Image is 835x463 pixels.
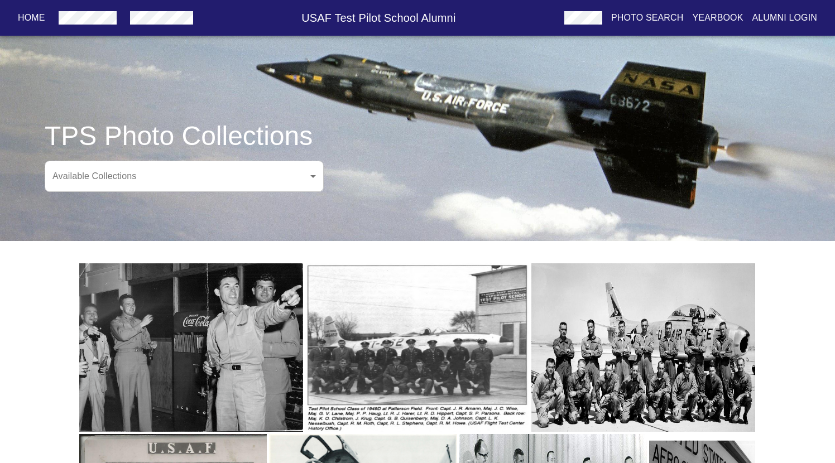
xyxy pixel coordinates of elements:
[13,8,50,28] button: Home
[45,161,324,192] div: ​
[611,11,684,25] p: Photo Search
[692,11,743,25] p: Yearbook
[79,263,303,432] img: Class 1949C, From Left to Right: Joseph John "Tym" Tymczyszyn, 1st Lt. Thomas Blazing, 1st Lt. Ri...
[305,263,529,432] img: Class 1949D
[198,9,560,27] h6: USAF Test Pilot School Alumni
[752,11,818,25] p: Alumni Login
[531,263,755,432] img: Class 1958A - Front row, Left to Right: Henry E. Chouteau (Northrup), 1st Lt Ralph C. Rich, Capt ...
[45,120,313,152] h3: TPS Photo Collections
[748,8,822,28] button: Alumni Login
[18,11,45,25] p: Home
[607,8,688,28] button: Photo Search
[688,8,747,28] button: Yearbook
